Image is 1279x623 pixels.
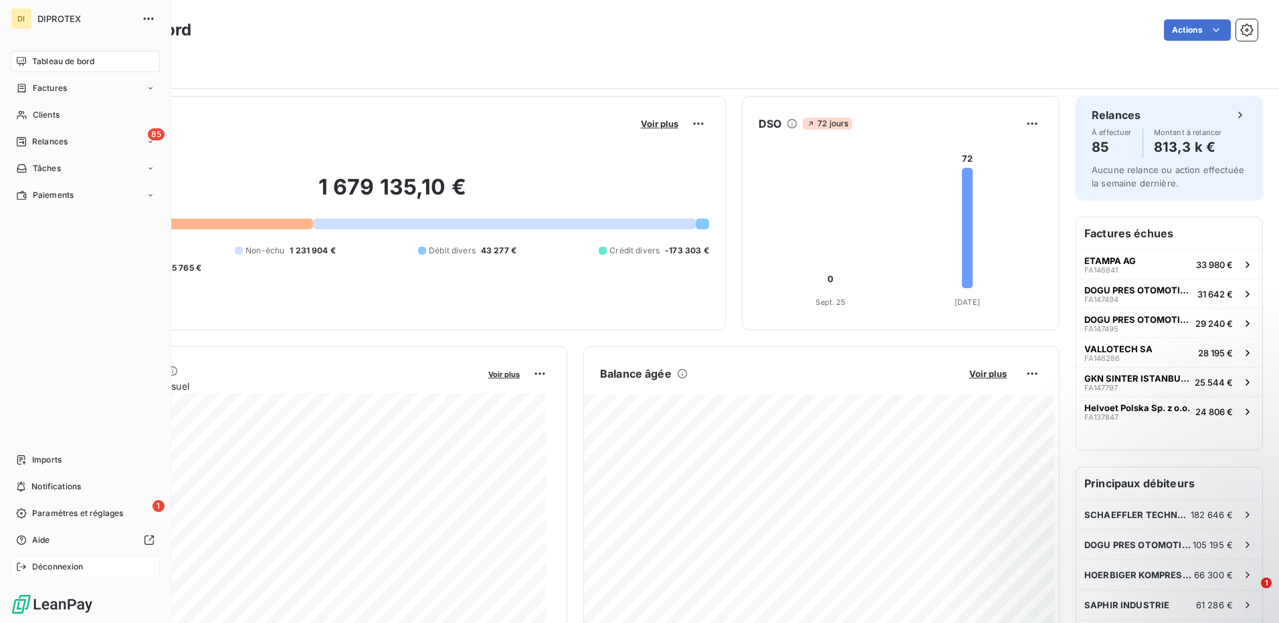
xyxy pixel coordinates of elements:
[1195,377,1233,388] span: 25 544 €
[1084,314,1190,325] span: DOGU PRES OTOMOTIV VE TEKNIK
[76,379,479,393] span: Chiffre d'affaires mensuel
[955,297,980,307] tspan: [DATE]
[641,118,678,129] span: Voir plus
[11,8,32,29] div: DI
[1084,413,1118,421] span: FA137847
[33,82,67,94] span: Factures
[1084,384,1118,392] span: FA147797
[168,262,201,274] span: -5 765 €
[1154,136,1222,158] h4: 813,3 k €
[1234,578,1266,610] iframe: Intercom live chat
[32,534,50,546] span: Aide
[1092,107,1141,123] h6: Relances
[484,368,524,380] button: Voir plus
[1154,128,1222,136] span: Montant à relancer
[1195,318,1233,329] span: 29 240 €
[1092,128,1132,136] span: À effectuer
[1084,266,1118,274] span: FA146841
[1198,348,1233,358] span: 28 195 €
[1084,344,1153,354] span: VALLOTECH SA
[759,116,781,132] h6: DSO
[1084,402,1190,413] span: Helvoet Polska Sp. z o.o.
[76,174,709,214] h2: 1 679 135,10 €
[1076,249,1262,279] button: ETAMPA AGFA14684133 980 €
[429,245,476,257] span: Débit divers
[31,481,81,493] span: Notifications
[1084,600,1169,610] span: SAPHIR INDUSTRIE
[1076,338,1262,367] button: VALLOTECH SAFA14628628 195 €
[1195,406,1233,417] span: 24 806 €
[33,109,60,121] span: Clients
[1084,373,1189,384] span: GKN SINTER ISTANBUL METAL SANAYI VE
[665,245,709,257] span: -173 303 €
[1011,493,1279,587] iframe: Intercom notifications message
[1092,164,1244,189] span: Aucune relance ou action effectuée la semaine dernière.
[32,561,84,573] span: Déconnexion
[37,13,134,24] span: DIPROTEX
[1076,367,1262,396] button: GKN SINTER ISTANBUL METAL SANAYI VEFA14779725 544 €
[32,136,68,148] span: Relances
[33,189,74,201] span: Paiements
[1076,279,1262,308] button: DOGU PRES OTOMOTIV VE TEKNIKFA14749431 642 €
[33,162,61,174] span: Tâches
[969,368,1007,379] span: Voir plus
[1076,308,1262,338] button: DOGU PRES OTOMOTIV VE TEKNIKFA14749529 240 €
[148,128,165,140] span: 85
[609,245,660,257] span: Crédit divers
[803,118,852,130] span: 72 jours
[1084,325,1118,333] span: FA147495
[1164,19,1231,41] button: Actions
[815,297,846,307] tspan: Sept. 25
[1092,136,1132,158] h4: 85
[965,368,1011,380] button: Voir plus
[1076,217,1262,249] h6: Factures échues
[488,370,520,379] span: Voir plus
[153,500,165,512] span: 1
[32,55,94,68] span: Tableau de bord
[11,529,160,551] a: Aide
[32,454,62,466] span: Imports
[637,118,682,130] button: Voir plus
[481,245,516,257] span: 43 277 €
[1076,467,1262,499] h6: Principaux débiteurs
[1084,354,1120,362] span: FA146286
[1076,396,1262,426] button: Helvoet Polska Sp. z o.o.FA13784724 806 €
[11,594,94,615] img: Logo LeanPay
[1084,255,1136,266] span: ETAMPA AG
[1084,285,1192,295] span: DOGU PRES OTOMOTIV VE TEKNIK
[1196,600,1233,610] span: 61 286 €
[1084,295,1118,303] span: FA147494
[245,245,284,257] span: Non-échu
[290,245,336,257] span: 1 231 904 €
[1261,578,1272,588] span: 1
[32,507,123,519] span: Paramètres et réglages
[1196,259,1233,270] span: 33 980 €
[600,366,672,382] h6: Balance âgée
[1197,289,1233,299] span: 31 642 €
